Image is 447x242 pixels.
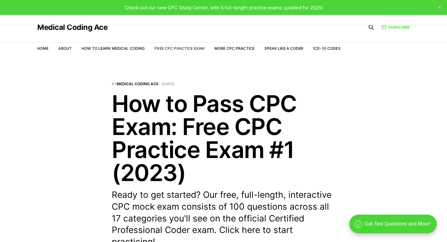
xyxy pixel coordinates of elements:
a: Subscribe [382,24,410,30]
a: Speak Like a Coder [264,46,303,51]
a: How to Learn Medical Coding [82,46,145,51]
button: close [435,2,445,12]
a: More CPC Practice [214,46,255,51]
span: Check out our new CPC Study Center, with 5 full-length practice exams updated for 2025! [125,5,323,11]
a: Medical Coding Ace [37,24,107,31]
time: [DATE] [162,81,175,86]
a: Medical Coding Ace [117,81,158,86]
a: Free CPC Practice Exam [155,46,205,51]
iframe: portal-trigger [344,212,447,242]
a: About [58,46,72,51]
span: By — [112,82,335,86]
a: Home [37,46,48,51]
h1: How to Pass CPC Exam: Free CPC Practice Exam #1 (2023) [112,92,335,184]
a: ICD-10 Codes [313,46,340,51]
